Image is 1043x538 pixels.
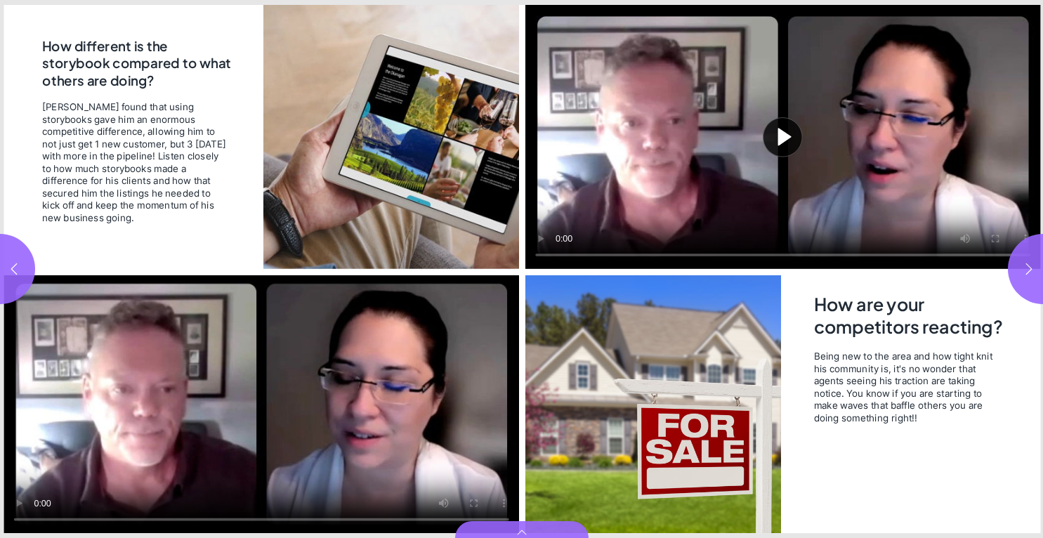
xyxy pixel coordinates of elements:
[813,350,1005,424] span: Being new to the area and how tight knit his community is, it's no wonder that agents seeing his ...
[4,275,519,534] video: Video
[42,101,228,223] span: [PERSON_NAME] found that using storybooks gave him an enormous competitive difference, allowing h...
[522,5,1043,533] section: Page 5
[42,38,237,91] h2: How different is the storybook compared to what others are doing?
[813,293,1005,341] h2: How are your competitors reacting?
[1,5,522,533] section: Page 4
